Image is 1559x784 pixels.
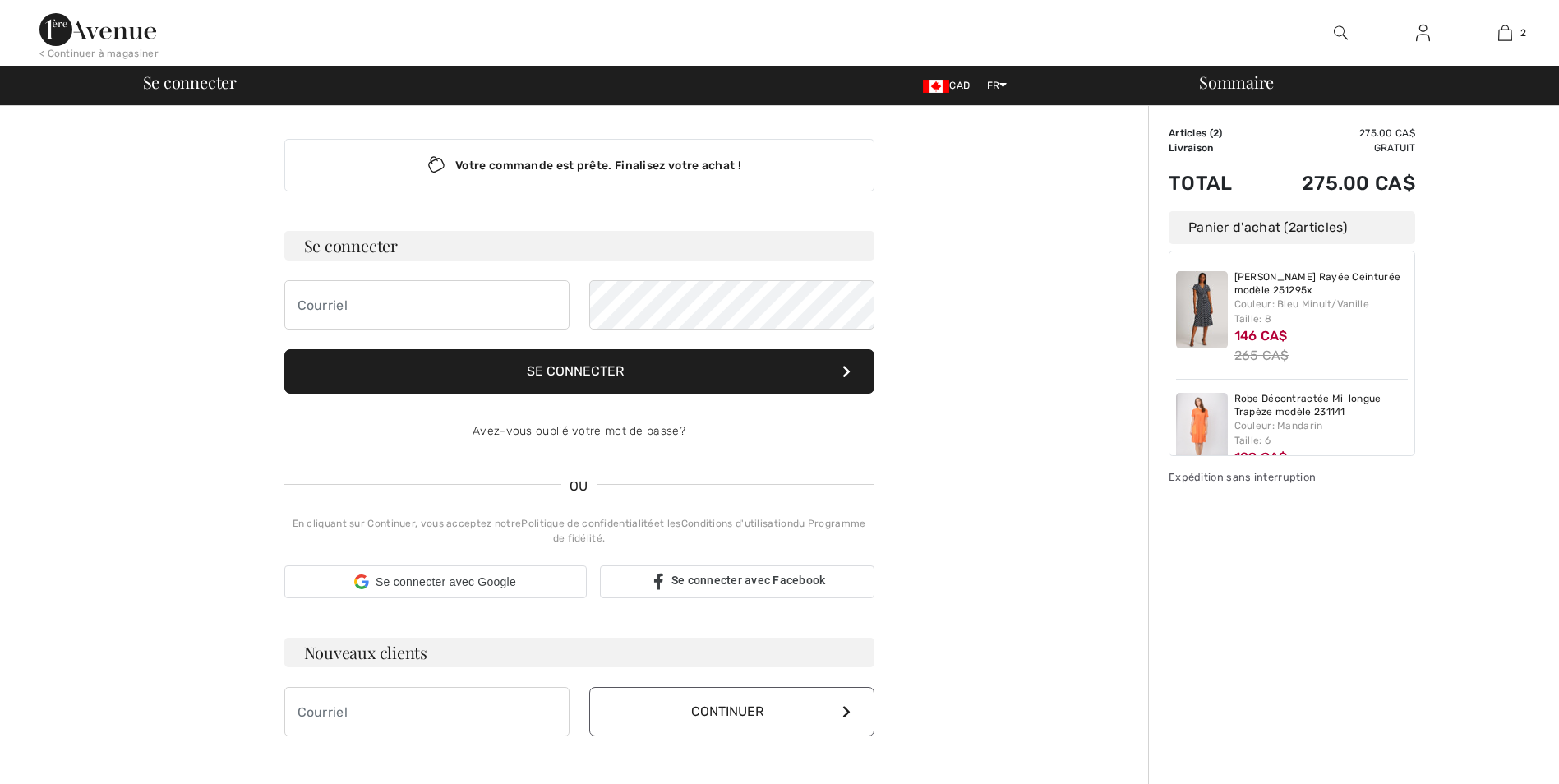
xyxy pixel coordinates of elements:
[284,687,570,736] input: Courriel
[1234,348,1289,363] s: 265 CA$
[1464,23,1545,43] a: 2
[284,638,874,667] h3: Nouveaux clients
[561,477,597,496] span: OU
[1234,297,1409,326] div: Couleur: Bleu Minuit/Vanille Taille: 8
[39,46,159,61] div: < Continuer à magasiner
[1234,328,1288,344] span: 146 CA$
[923,80,976,91] span: CAD
[1234,393,1409,418] a: Robe Décontractée Mi-longue Trapèze modèle 231141
[1257,126,1415,141] td: 275.00 CA$
[1176,393,1228,470] img: Robe Décontractée Mi-longue Trapèze modèle 231141
[923,80,949,93] img: Canadian Dollar
[987,80,1008,91] span: FR
[1169,126,1257,141] td: Articles ( )
[1520,25,1526,40] span: 2
[1403,23,1443,44] a: Se connecter
[1234,271,1409,297] a: [PERSON_NAME] Rayée Ceinturée modèle 251295x
[473,424,685,438] a: Avez-vous oublié votre mot de passe?
[681,518,793,529] a: Conditions d'utilisation
[284,231,874,261] h3: Se connecter
[39,13,156,46] img: 1ère Avenue
[589,687,874,736] button: Continuer
[1169,141,1257,155] td: Livraison
[284,280,570,330] input: Courriel
[1498,23,1512,43] img: Mon panier
[376,574,516,591] span: Se connecter avec Google
[284,349,874,394] button: Se connecter
[1234,418,1409,448] div: Couleur: Mandarin Taille: 6
[284,516,874,546] div: En cliquant sur Continuer, vous acceptez notre et les du Programme de fidélité.
[284,139,874,191] div: Votre commande est prête. Finalisez votre achat !
[1334,23,1348,43] img: recherche
[284,565,587,598] div: Se connecter avec Google
[1257,141,1415,155] td: Gratuit
[1179,74,1549,90] div: Sommaire
[1169,211,1415,244] div: Panier d'achat ( articles)
[600,565,874,598] a: Se connecter avec Facebook
[1169,469,1415,485] div: Expédition sans interruption
[143,74,237,90] span: Se connecter
[1234,450,1288,465] span: 129 CA$
[1289,219,1296,235] span: 2
[1213,127,1219,139] span: 2
[521,518,653,529] a: Politique de confidentialité
[1257,155,1415,211] td: 275.00 CA$
[671,574,826,587] span: Se connecter avec Facebook
[1169,155,1257,211] td: Total
[1176,271,1228,348] img: Robe Portefeuille Rayée Ceinturée modèle 251295x
[1416,23,1430,43] img: Mes infos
